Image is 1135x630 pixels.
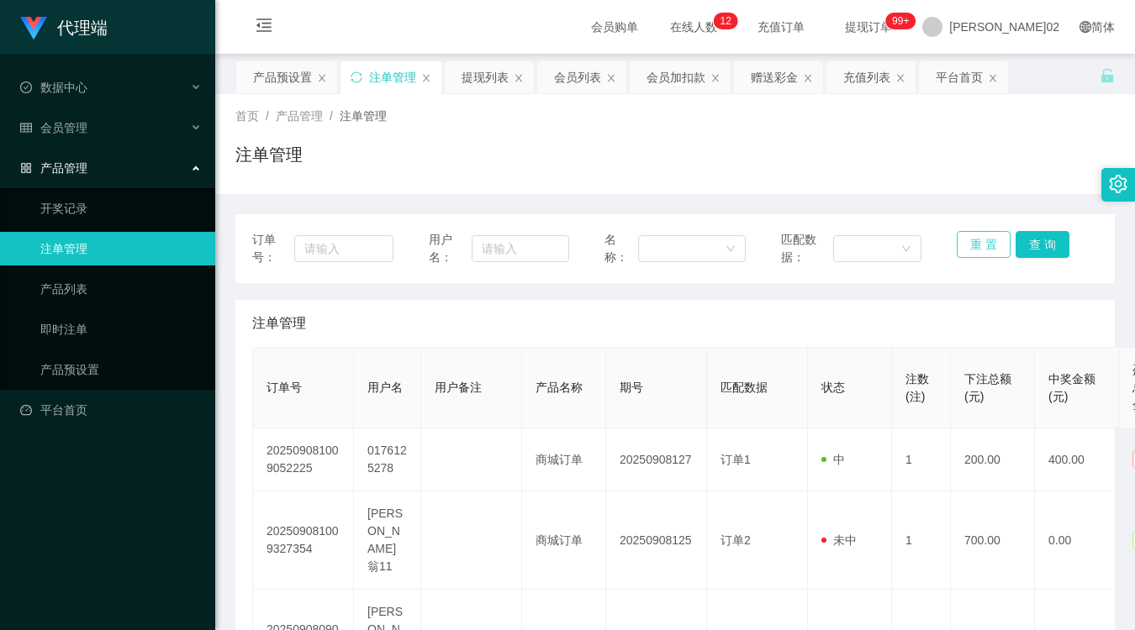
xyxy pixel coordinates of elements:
sup: 1110 [885,13,916,29]
input: 请输入 [294,235,393,262]
a: 即时注单 [40,312,202,346]
span: 用户备注 [435,381,482,394]
i: 图标： 向下 [901,244,911,255]
font: 会员管理 [40,121,87,134]
span: 订单1 [721,453,751,466]
i: 图标： table [20,122,32,134]
td: [PERSON_NAME]翁11 [354,491,421,590]
font: 充值订单 [758,20,805,34]
i: 图标: sync [351,71,362,83]
div: 提现列表 [462,61,509,93]
td: 200.00 [951,428,1035,491]
p: 1 [721,13,726,29]
a: 图标： 仪表板平台首页 [20,393,202,427]
td: 商城订单 [522,491,606,590]
td: 202509081009052225 [253,428,354,491]
i: 图标： 向下 [726,244,736,255]
td: 商城订单 [522,428,606,491]
span: 匹配数据： [781,231,834,266]
font: 提现订单 [845,20,892,34]
span: 产品名称 [536,381,583,394]
span: 中奖金额(元) [1048,372,1095,403]
font: 产品管理 [40,161,87,175]
div: 会员列表 [554,61,601,93]
p: 2 [726,13,731,29]
div: 注单管理 [369,61,416,93]
h1: 注单管理 [235,142,303,167]
i: 图标： 关闭 [710,73,721,83]
span: 订单号 [267,381,302,394]
i: 图标： 解锁 [1100,68,1115,83]
span: 用户名 [367,381,403,394]
span: / [330,109,333,123]
td: 0.00 [1035,491,1119,590]
a: 注单管理 [40,232,202,265]
td: 202509081009327354 [253,491,354,590]
a: 开奖记录 [40,192,202,225]
i: 图标： 关闭 [803,73,813,83]
img: logo.9652507e.png [20,17,47,40]
td: 20250908127 [606,428,707,491]
a: 产品列表 [40,272,202,306]
sup: 12 [714,13,738,29]
span: 注数(注) [905,372,929,403]
button: 重 置 [957,231,1011,258]
span: 名称： [604,231,638,266]
i: 图标： AppStore-O [20,162,32,174]
a: 代理端 [20,20,108,34]
span: / [266,109,269,123]
td: 1 [892,428,951,491]
i: 图标： 关闭 [514,73,524,83]
span: 订单2 [721,533,751,547]
td: 400.00 [1035,428,1119,491]
div: 平台首页 [936,61,983,93]
span: 产品管理 [276,109,323,123]
span: 注单管理 [340,109,387,123]
span: 下注总额(元) [964,372,1011,403]
font: 在线人数 [670,20,717,34]
i: 图标： global [1080,21,1091,33]
h1: 代理端 [57,1,108,55]
span: 期号 [620,381,643,394]
i: 图标： 设置 [1109,175,1127,193]
span: 注单管理 [252,313,306,333]
font: 中 [833,453,845,466]
i: 图标： 关闭 [421,73,431,83]
i: 图标： 关闭 [988,73,998,83]
font: 数据中心 [40,81,87,94]
i: 图标： 关闭 [895,73,905,83]
button: 查 询 [1016,231,1069,258]
font: 未中 [833,533,857,547]
div: 赠送彩金 [751,61,798,93]
input: 请输入 [472,235,569,262]
i: 图标： check-circle-o [20,81,32,93]
td: 1 [892,491,951,590]
div: 充值列表 [843,61,890,93]
td: 20250908125 [606,491,707,590]
div: 会员加扣款 [647,61,705,93]
span: 状态 [821,381,845,394]
span: 用户名： [429,231,472,266]
i: 图标： 关闭 [606,73,616,83]
i: 图标： 关闭 [317,73,327,83]
span: 匹配数据 [721,381,768,394]
span: 订单号： [252,231,294,266]
i: 图标： menu-fold [235,1,293,55]
font: 简体 [1091,20,1115,34]
a: 产品预设置 [40,353,202,386]
td: 700.00 [951,491,1035,590]
span: 首页 [235,109,259,123]
div: 产品预设置 [253,61,312,93]
td: 0176125278 [354,428,421,491]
